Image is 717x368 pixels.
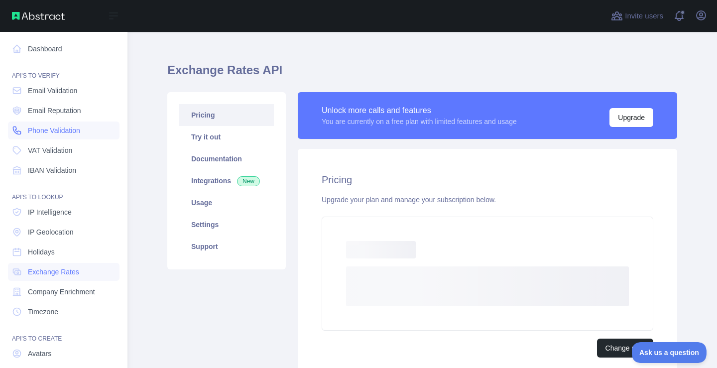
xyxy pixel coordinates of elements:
[179,148,274,170] a: Documentation
[8,161,119,179] a: IBAN Validation
[609,8,665,24] button: Invite users
[28,307,58,317] span: Timezone
[8,323,119,343] div: API'S TO CREATE
[8,102,119,120] a: Email Reputation
[609,108,653,127] button: Upgrade
[28,145,72,155] span: VAT Validation
[179,104,274,126] a: Pricing
[8,223,119,241] a: IP Geolocation
[28,125,80,135] span: Phone Validation
[237,176,260,186] span: New
[28,287,95,297] span: Company Enrichment
[28,247,55,257] span: Holidays
[28,267,79,277] span: Exchange Rates
[322,117,517,126] div: You are currently on a free plan with limited features and usage
[597,339,653,358] button: Change plan
[8,263,119,281] a: Exchange Rates
[8,243,119,261] a: Holidays
[28,227,74,237] span: IP Geolocation
[8,181,119,201] div: API'S TO LOOKUP
[322,195,653,205] div: Upgrade your plan and manage your subscription below.
[28,349,51,359] span: Avatars
[632,342,707,363] iframe: Toggle Customer Support
[179,126,274,148] a: Try it out
[8,141,119,159] a: VAT Validation
[625,10,663,22] span: Invite users
[8,60,119,80] div: API'S TO VERIFY
[28,207,72,217] span: IP Intelligence
[8,82,119,100] a: Email Validation
[322,105,517,117] div: Unlock more calls and features
[167,62,677,86] h1: Exchange Rates API
[8,283,119,301] a: Company Enrichment
[179,236,274,257] a: Support
[8,303,119,321] a: Timezone
[12,12,65,20] img: Abstract API
[8,40,119,58] a: Dashboard
[322,173,653,187] h2: Pricing
[28,165,76,175] span: IBAN Validation
[28,86,77,96] span: Email Validation
[179,170,274,192] a: Integrations New
[8,345,119,363] a: Avatars
[28,106,81,116] span: Email Reputation
[8,203,119,221] a: IP Intelligence
[179,192,274,214] a: Usage
[8,122,119,139] a: Phone Validation
[179,214,274,236] a: Settings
